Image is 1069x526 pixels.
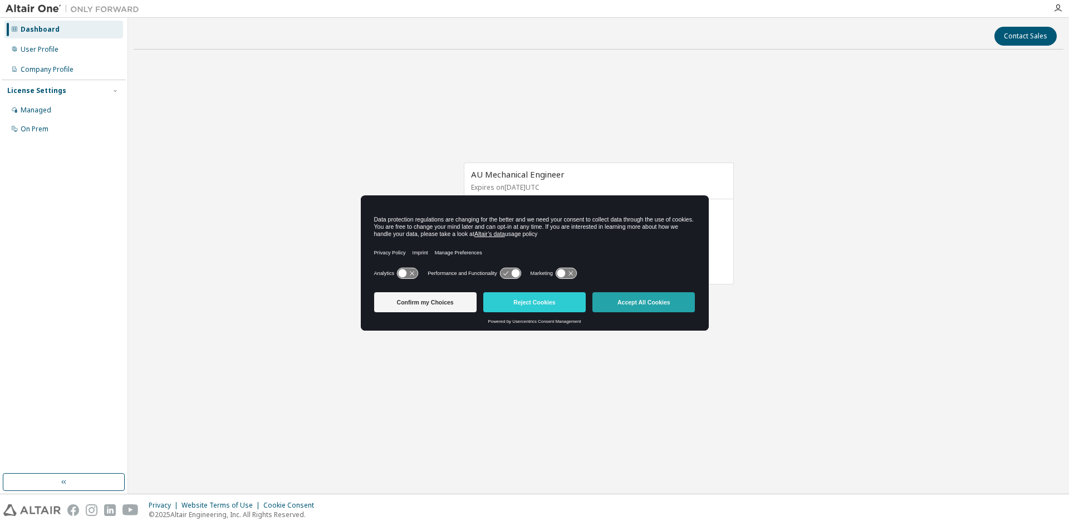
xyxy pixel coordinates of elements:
[21,106,51,115] div: Managed
[149,501,182,510] div: Privacy
[149,510,321,519] p: © 2025 Altair Engineering, Inc. All Rights Reserved.
[21,25,60,34] div: Dashboard
[471,183,724,192] p: Expires on [DATE] UTC
[471,169,565,180] span: AU Mechanical Engineer
[21,45,58,54] div: User Profile
[3,504,61,516] img: altair_logo.svg
[21,125,48,134] div: On Prem
[6,3,145,14] img: Altair One
[7,86,66,95] div: License Settings
[67,504,79,516] img: facebook.svg
[263,501,321,510] div: Cookie Consent
[994,27,1057,46] button: Contact Sales
[182,501,263,510] div: Website Terms of Use
[104,504,116,516] img: linkedin.svg
[86,504,97,516] img: instagram.svg
[122,504,139,516] img: youtube.svg
[21,65,73,74] div: Company Profile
